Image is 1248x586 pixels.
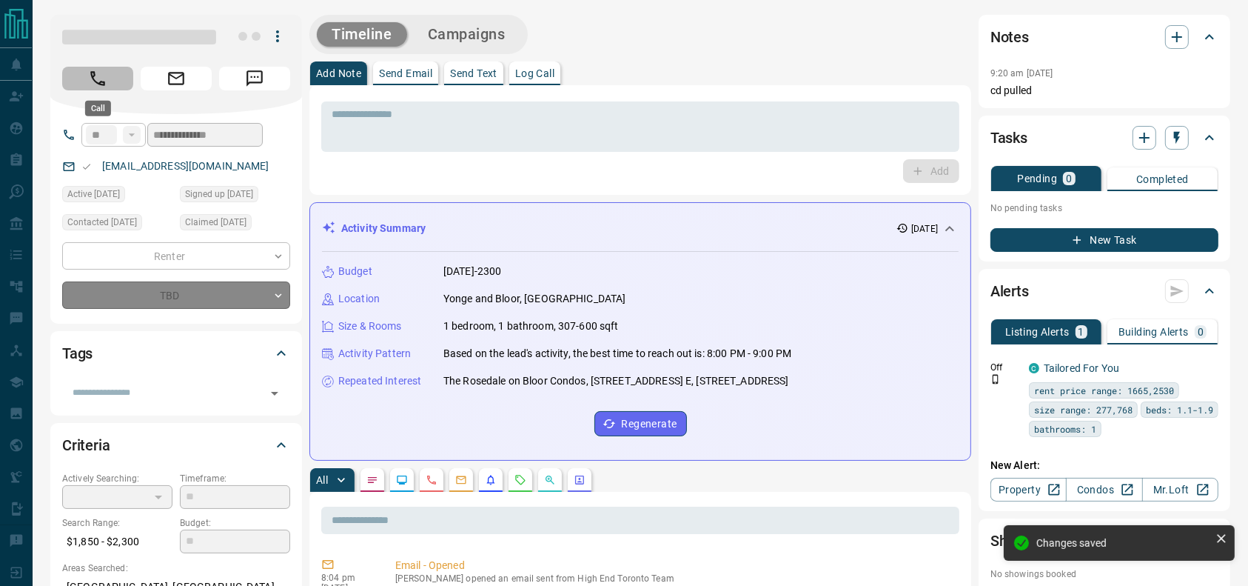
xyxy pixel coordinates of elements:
p: Based on the lead's activity, the best time to reach out is: 8:00 PM - 9:00 PM [443,346,791,362]
p: Budget: [180,516,290,530]
h2: Tags [62,342,93,365]
button: Open [264,383,285,404]
svg: Notes [366,474,378,486]
p: Areas Searched: [62,562,290,575]
p: Log Call [515,68,554,79]
span: rent price range: 1665,2530 [1034,383,1174,398]
p: Activity Summary [341,221,426,236]
span: size range: 277,768 [1034,402,1133,417]
p: Location [338,291,380,307]
p: Pending [1017,173,1057,184]
div: Call [85,101,111,116]
p: Add Note [316,68,361,79]
p: Completed [1136,174,1189,184]
span: Active [DATE] [67,187,120,202]
p: Search Range: [62,516,172,530]
svg: Opportunities [544,474,556,486]
p: Listing Alerts [1005,327,1070,337]
p: Timeframe: [180,472,290,485]
p: Yonge and Bloor, [GEOGRAPHIC_DATA] [443,291,625,307]
button: Regenerate [594,411,687,436]
p: 1 [1078,327,1084,337]
p: Activity Pattern [338,346,411,362]
div: Showings [990,523,1218,559]
p: All [316,475,328,485]
svg: Calls [426,474,437,486]
svg: Agent Actions [574,474,586,486]
span: Message [219,67,290,90]
p: Building Alerts [1118,327,1189,337]
div: condos.ca [1029,363,1039,373]
button: Campaigns [413,22,520,47]
span: Call [62,67,133,90]
div: Tasks [990,120,1218,156]
div: Sun Aug 10 2025 [62,214,172,235]
div: Changes saved [1036,537,1210,549]
span: beds: 1.1-1.9 [1146,402,1213,417]
svg: Push Notification Only [990,374,1001,384]
span: bathrooms: 1 [1034,422,1096,436]
p: [DATE] [911,222,938,236]
p: Repeated Interest [338,373,421,389]
div: Alerts [990,273,1218,309]
p: 0 [1066,173,1072,184]
p: No pending tasks [990,197,1218,219]
p: 9:20 am [DATE] [990,68,1053,79]
p: [DATE]-2300 [443,264,501,279]
p: Send Email [379,68,432,79]
h2: Criteria [62,433,110,457]
p: [PERSON_NAME] opened an email sent from High End Toronto Team [395,573,953,584]
div: Sat Aug 09 2025 [180,186,290,207]
svg: Lead Browsing Activity [396,474,408,486]
p: Size & Rooms [338,319,402,334]
p: 1 bedroom, 1 bathroom, 307-600 sqft [443,319,619,334]
button: Timeline [317,22,407,47]
p: New Alert: [990,458,1218,473]
svg: Emails [455,474,467,486]
div: Criteria [62,427,290,463]
span: Email [141,67,212,90]
h2: Notes [990,25,1029,49]
svg: Requests [514,474,526,486]
p: 8:04 pm [321,573,373,583]
p: Off [990,361,1020,374]
p: Send Text [450,68,497,79]
p: No showings booked [990,567,1218,581]
svg: Listing Alerts [485,474,497,486]
span: Claimed [DATE] [185,215,246,230]
p: Email - Opened [395,558,953,573]
a: [EMAIL_ADDRESS][DOMAIN_NAME] [102,160,269,172]
p: Actively Searching: [62,472,172,485]
p: The Rosedale on Bloor Condos, [STREET_ADDRESS] E, [STREET_ADDRESS] [443,373,789,389]
div: TBD [62,282,290,309]
div: Tags [62,336,290,371]
button: New Task [990,228,1218,252]
span: Contacted [DATE] [67,215,137,230]
div: Notes [990,19,1218,55]
span: Signed up [DATE] [185,187,253,202]
div: Sat Aug 09 2025 [62,186,172,207]
div: Sun Aug 10 2025 [180,214,290,235]
h2: Tasks [990,126,1027,150]
p: cd pulled [990,83,1218,99]
p: $1,850 - $2,300 [62,530,172,554]
a: Tailored For You [1044,362,1119,374]
a: Property [990,478,1067,502]
p: Budget [338,264,372,279]
h2: Showings [990,529,1053,553]
div: Activity Summary[DATE] [322,215,959,242]
h2: Alerts [990,279,1029,303]
a: Condos [1066,478,1142,502]
p: 0 [1198,327,1204,337]
a: Mr.Loft [1142,478,1218,502]
div: Renter [62,242,290,270]
svg: Email Valid [81,162,92,172]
